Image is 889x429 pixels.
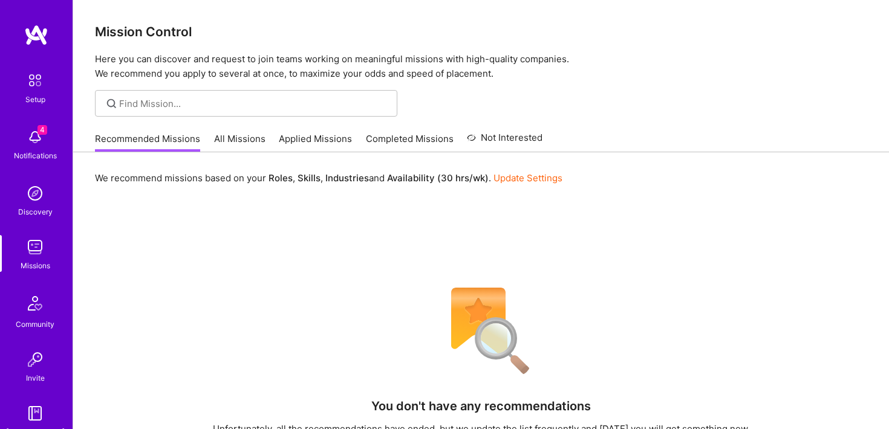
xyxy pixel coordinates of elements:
a: Not Interested [467,131,542,152]
h4: You don't have any recommendations [371,399,591,413]
img: guide book [23,401,47,425]
p: Here you can discover and request to join teams working on meaningful missions with high-quality ... [95,52,867,81]
img: No Results [430,280,533,382]
a: All Missions [214,132,265,152]
img: discovery [23,181,47,205]
img: setup [22,68,48,93]
h3: Mission Control [95,24,867,39]
img: teamwork [23,235,47,259]
input: Find Mission... [119,97,388,110]
b: Skills [298,172,321,184]
div: Discovery [18,205,53,218]
b: Roles [269,172,293,184]
a: Completed Missions [366,132,454,152]
a: Recommended Missions [95,132,200,152]
img: logo [24,24,48,46]
div: Community [16,318,54,331]
img: bell [23,125,47,149]
b: Availability (30 hrs/wk) [387,172,489,184]
span: 4 [37,125,47,135]
div: Invite [26,372,45,384]
div: Notifications [14,149,57,162]
div: Missions [21,259,50,272]
b: Industries [325,172,369,184]
p: We recommend missions based on your , , and . [95,172,562,184]
a: Update Settings [493,172,562,184]
a: Applied Missions [279,132,352,152]
i: icon SearchGrey [105,97,119,111]
img: Community [21,289,50,318]
div: Setup [25,93,45,106]
img: Invite [23,347,47,372]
